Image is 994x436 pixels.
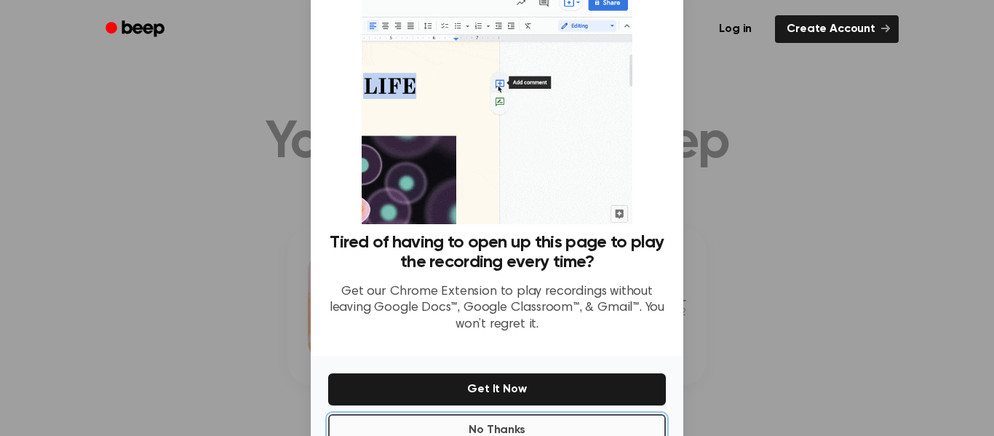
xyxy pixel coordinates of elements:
p: Get our Chrome Extension to play recordings without leaving Google Docs™, Google Classroom™, & Gm... [328,284,666,333]
button: Get It Now [328,373,666,405]
a: Log in [704,12,766,46]
a: Beep [95,15,178,44]
h3: Tired of having to open up this page to play the recording every time? [328,233,666,272]
a: Create Account [775,15,899,43]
